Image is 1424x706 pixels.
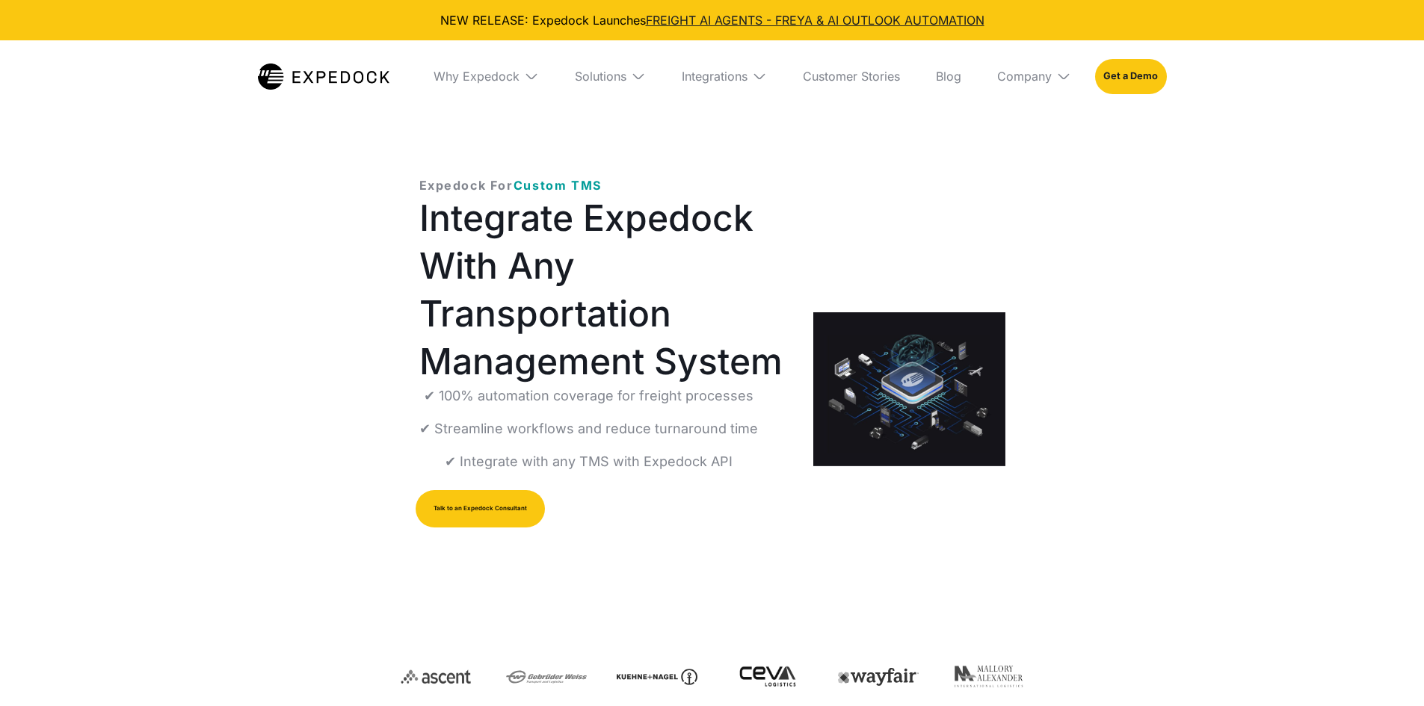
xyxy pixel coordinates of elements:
p: ✔ Streamline workflows and reduce turnaround time [419,418,758,439]
p: ✔ Integrate with any TMS with Expedock API [445,451,733,472]
div: Integrations [682,69,748,84]
h1: Integrate Expedock With Any Transportation Management System [419,194,790,385]
a: Talk to an Expedock Consultant [416,490,545,527]
span: Custom TMS [514,178,602,193]
div: Solutions [575,69,626,84]
div: Company [997,69,1052,84]
p: ✔ 100% automation coverage for freight processes [424,385,753,406]
div: NEW RELEASE: Expedock Launches [12,12,1412,28]
div: Why Expedock [434,69,520,84]
a: FREIGHT AI AGENTS - FREYA & AI OUTLOOK AUTOMATION [646,13,984,28]
a: Get a Demo [1095,59,1166,93]
a: Customer Stories [791,40,912,112]
a: Blog [924,40,973,112]
p: Expedock For [419,176,602,194]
